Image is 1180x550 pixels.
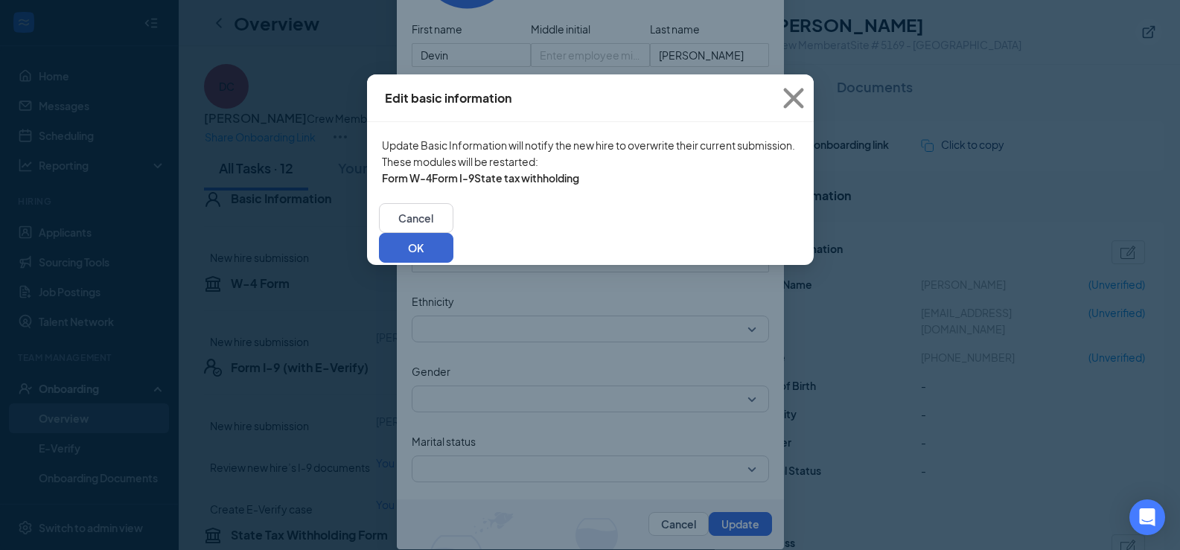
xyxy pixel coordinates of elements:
[1129,499,1165,535] div: Open Intercom Messenger
[774,78,814,118] svg: Cross
[385,90,511,106] div: Edit basic information
[474,171,579,185] span: State tax withholding
[774,74,814,122] button: Close
[379,233,453,263] button: OK
[379,203,453,233] button: Cancel
[382,137,799,170] span: Update Basic Information will notify the new hire to overwrite their current submission. These mo...
[432,171,474,185] span: Form I-9
[382,171,432,185] span: Form W-4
